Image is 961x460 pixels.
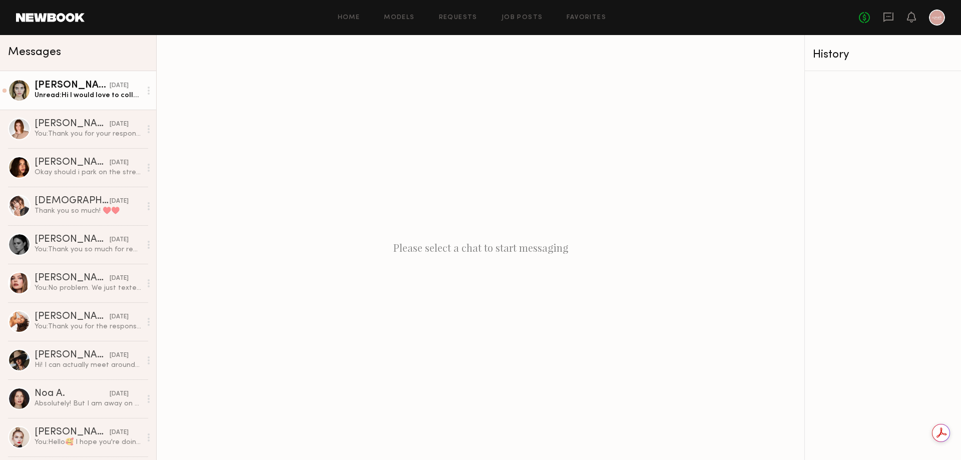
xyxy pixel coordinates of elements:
div: [PERSON_NAME] [35,119,110,129]
div: [DATE] [110,81,129,91]
div: [DATE] [110,197,129,206]
div: Absolutely! But I am away on vacation until the [DATE]:) [35,399,141,408]
div: [DATE] [110,120,129,129]
div: [PERSON_NAME] [35,350,110,360]
div: Hi! I can actually meet around 10:30 if that works better otherwise we can keep 12 pm [35,360,141,370]
div: [PERSON_NAME] [35,81,110,91]
a: Home [338,15,360,21]
div: Please select a chat to start messaging [157,35,804,460]
div: [DATE] [110,428,129,437]
div: [DATE] [110,158,129,168]
a: Favorites [567,15,606,21]
div: You: Hello🥰 I hope you're doing well! I’m reaching out from A.Peach, a women’s wholesale clothing... [35,437,141,447]
div: [DATE] [110,389,129,399]
div: Okay should i park on the street? [35,168,141,177]
div: You: No problem. We just texted you [35,283,141,293]
div: [PERSON_NAME] [35,273,110,283]
div: Unread: Hi I would love to collab. Unfortunately I’ll be out of town until November, if you’re st... [35,91,141,100]
div: Thank you so much! ♥️♥️ [35,206,141,216]
div: [DATE] [110,312,129,322]
a: Requests [439,15,477,21]
div: You: Thank you so much for reaching out! For now, we’re moving forward with a slightly different ... [35,245,141,254]
div: [PERSON_NAME] [35,158,110,168]
div: [DATE] [110,274,129,283]
div: History [813,49,953,61]
div: You: Thank you for your response! 😍 We’re located in [GEOGRAPHIC_DATA], and our photoshoots are f... [35,129,141,139]
a: Models [384,15,414,21]
div: You: Thank you for the response!😍 Our photoshoots are for e-commerce and include both photos and ... [35,322,141,331]
div: [DATE] [110,235,129,245]
div: [PERSON_NAME] [35,312,110,322]
div: Noa A. [35,389,110,399]
div: [PERSON_NAME] [35,235,110,245]
a: Job Posts [502,15,543,21]
div: [DEMOGRAPHIC_DATA][PERSON_NAME] [35,196,110,206]
span: Messages [8,47,61,58]
div: [PERSON_NAME] [35,427,110,437]
div: [DATE] [110,351,129,360]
